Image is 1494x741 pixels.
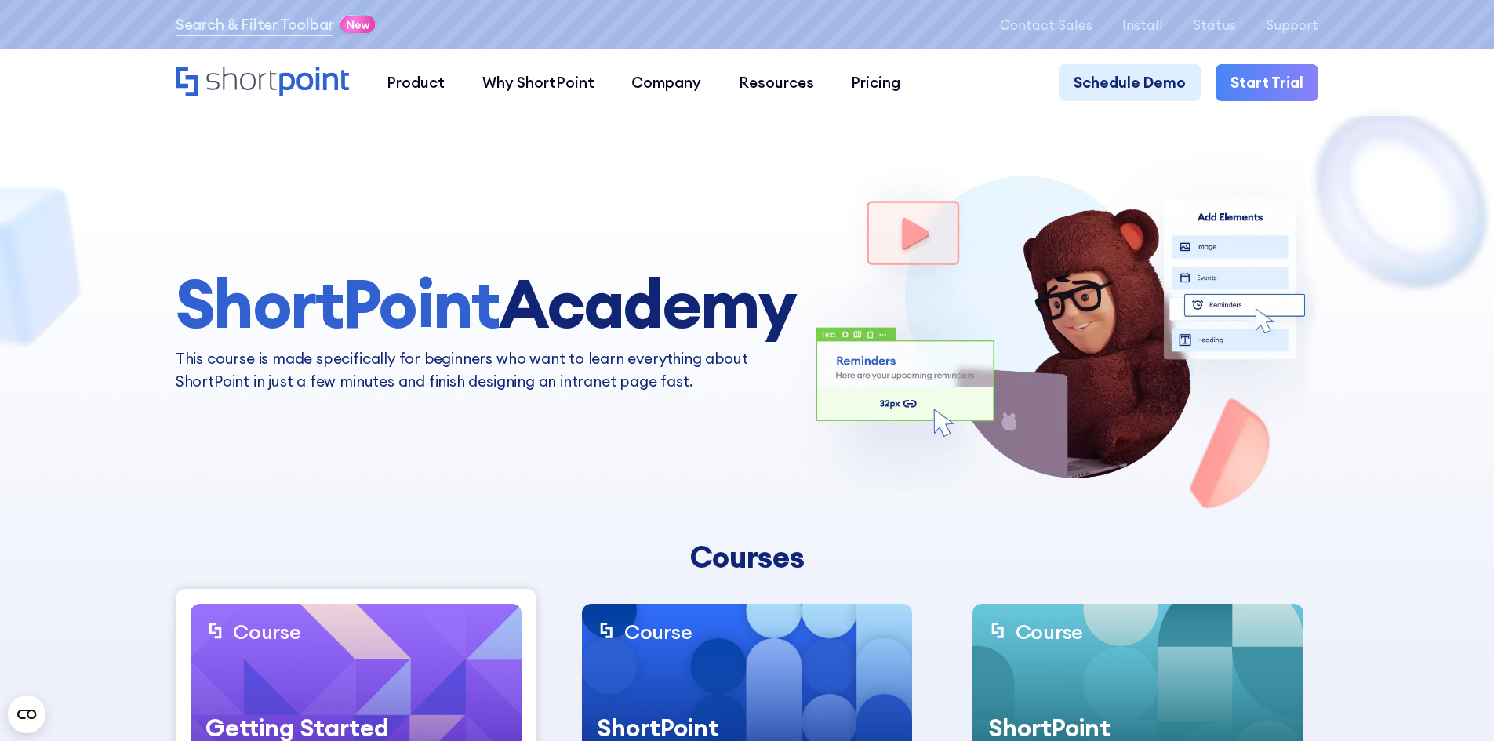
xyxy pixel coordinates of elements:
[453,539,1041,574] div: Courses
[463,64,613,102] a: Why ShortPoint
[624,619,692,645] div: Course
[368,64,463,102] a: Product
[387,71,445,94] div: Product
[233,619,300,645] div: Course
[1016,619,1083,645] div: Course
[176,267,794,340] h1: Academy
[720,64,833,102] a: Resources
[8,696,45,733] button: Open CMP widget
[631,71,701,94] div: Company
[176,67,349,99] a: Home
[739,71,814,94] div: Resources
[1212,559,1494,741] iframe: Chat Widget
[1193,17,1236,32] a: Status
[1122,17,1163,32] a: Install
[176,347,794,392] p: This course is made specifically for beginners who want to learn everything about ShortPoint in j...
[851,71,900,94] div: Pricing
[176,260,499,346] span: ShortPoint
[833,64,920,102] a: Pricing
[1059,64,1201,102] a: Schedule Demo
[613,64,720,102] a: Company
[1000,17,1092,32] a: Contact Sales
[1216,64,1318,102] a: Start Trial
[1266,17,1318,32] a: Support
[176,13,334,36] a: Search & Filter Toolbar
[482,71,594,94] div: Why ShortPoint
